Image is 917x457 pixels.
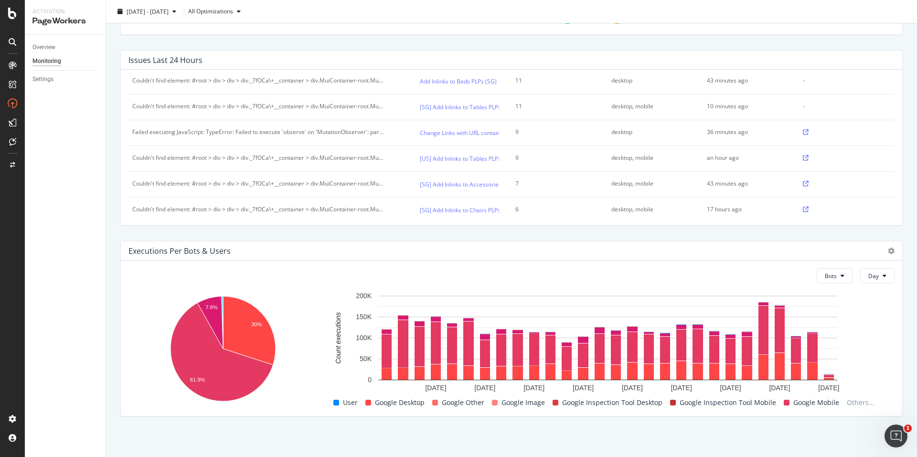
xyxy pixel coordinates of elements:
text: [DATE] [818,384,839,392]
div: 36 minutes ago [707,128,786,136]
div: Couldn't find element: #root > div > div > div._7fOCa\+__container > div.MuiContainer-root.MuiCon... [132,154,384,162]
div: 9 [515,128,595,136]
div: 7 [515,179,595,188]
button: All Optimizations [188,4,245,19]
text: Count executions [334,312,342,364]
div: Couldn't find element: #root > div > div > div._7fOCa\+__container > div.MuiContainer-root.MuiCon... [132,179,384,188]
div: 43 minutes ago [707,76,786,85]
text: 61.9% [190,377,205,383]
text: [DATE] [523,384,544,392]
div: desktop [611,128,691,136]
text: 100K [356,334,372,342]
div: 10 minutes ago [707,102,786,111]
text: 150K [356,313,372,321]
span: Google Desktop [375,397,425,408]
div: PageWorkers [32,16,98,27]
div: Couldn't find element: #root > div > div > div._7fOCa\+__container > div.MuiContainer-root.MuiCon... [132,102,384,111]
div: desktop, mobile [611,179,691,188]
div: desktop, mobile [611,205,691,214]
a: [US] Add Inlinks to Tables PLPs [420,154,501,164]
div: Failed executing JavaScript: TypeError: Failed to execute 'observe' on 'MutationObserver': parame... [132,128,384,136]
div: Couldn't find element: #root > div > div > div._7fOCa\+__container > div.MuiContainer-root.MuiCon... [132,76,384,85]
div: Executions per Bots & Users [128,246,231,256]
div: 6 [515,205,595,214]
span: [DATE] - [DATE] [127,7,169,15]
div: All Optimizations [188,9,233,14]
div: 11 [515,76,595,85]
iframe: Intercom live chat [885,425,907,447]
div: Issues Last 24 Hours [128,55,203,65]
span: Others... [843,397,878,408]
span: Bots [825,272,837,280]
text: 0 [368,376,372,384]
a: [SG] Add Inlinks to Tables PLPs [420,102,501,112]
div: 9 [515,154,595,162]
div: Settings [32,74,53,84]
div: desktop [611,76,691,85]
a: Settings [32,74,99,84]
span: Google Inspection Tool Desktop [562,397,662,408]
div: desktop, mobile [611,102,691,111]
span: 1 [904,425,912,432]
a: Monitoring [32,56,99,66]
div: Overview [32,42,55,52]
svg: A chart. [128,291,317,408]
span: Google Mobile [793,397,839,408]
span: Google Image [501,397,545,408]
span: Google Other [442,397,484,408]
div: Activation [32,8,98,16]
a: [SG] Add Inlinks to Chairs PLPs [420,205,501,215]
span: Google Inspection Tool Mobile [680,397,776,408]
svg: A chart. [321,291,895,396]
text: [DATE] [720,384,741,392]
div: an hour ago [707,154,786,162]
div: 11 [515,102,595,111]
button: [DATE] - [DATE] [114,4,180,19]
text: 30% [251,322,262,327]
a: [SG] Add Inlinks to Accessories PLP [420,179,512,189]
text: 50K [360,355,372,363]
span: User [343,397,358,408]
text: [DATE] [671,384,692,392]
text: 200K [356,292,372,300]
div: desktop, mobile [611,154,691,162]
text: [DATE] [573,384,594,392]
div: 43 minutes ago [707,179,786,188]
a: Overview [32,42,99,52]
a: Add Inlinks to Beds PLPs (SG) [420,76,497,86]
button: Bots [817,268,853,283]
button: Day [860,268,895,283]
span: Day [868,272,879,280]
div: 17 hours ago [707,205,786,214]
text: [DATE] [769,384,790,392]
div: - [803,76,882,85]
text: 7.6% [205,305,217,311]
div: Couldn't find element: #root > div > div > div._7fOCa\+__container > div.MuiContainer-root.MuiCon... [132,205,384,214]
text: [DATE] [622,384,643,392]
a: Change Links with URL containing /au/ to /uk/ [420,128,539,138]
div: Monitoring [32,56,61,66]
text: [DATE] [425,384,446,392]
text: [DATE] [474,384,495,392]
div: - [803,102,882,111]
